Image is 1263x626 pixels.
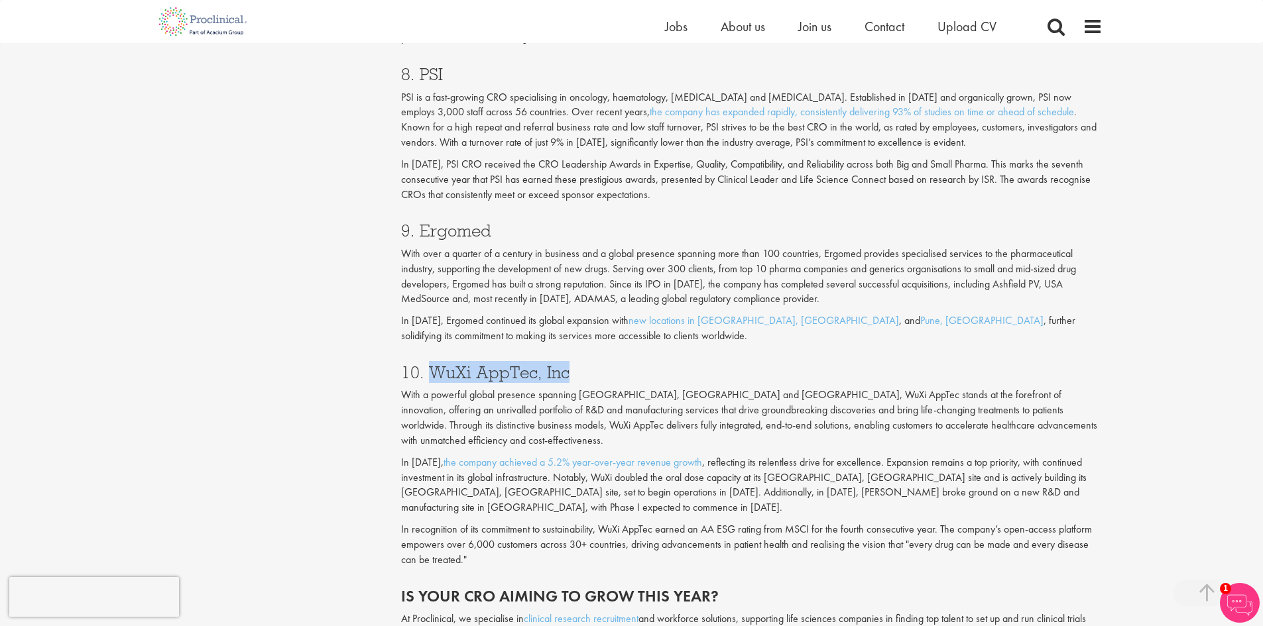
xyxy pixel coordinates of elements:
[798,18,831,35] a: Join us
[444,455,702,469] a: the company achieved a 5.2% year-over-year revenue growth
[9,577,179,617] iframe: reCAPTCHA
[401,66,1103,83] h3: 8. PSI
[401,313,1103,344] p: In [DATE], Ergomed continued its global expansion with , and , further solidifying its commitment...
[401,388,1103,448] p: With a powerful global presence spanning [GEOGRAPHIC_DATA], [GEOGRAPHIC_DATA] and [GEOGRAPHIC_DAT...
[721,18,765,35] a: About us
[401,246,1103,307] p: With over a quarter of a century in business and a global presence spanning more than 100 countri...
[401,157,1103,203] p: In [DATE], PSI CRO received the CRO Leadership Awards in Expertise, Quality, Compatibility, and R...
[1220,583,1231,594] span: 1
[401,222,1103,239] h3: 9. Ergomed
[650,105,1074,119] a: the company has expanded rapidly, consistently delivering 93% of studies on time or ahead of sche...
[665,18,688,35] a: Jobs
[524,611,638,625] a: clinical research recruitment
[1220,583,1260,623] img: Chatbot
[401,455,1103,515] p: In [DATE], , reflecting its relentless drive for excellence. Expansion remains a top priority, wi...
[920,313,1044,327] a: Pune, [GEOGRAPHIC_DATA]
[937,18,996,35] a: Upload CV
[401,588,1103,605] h2: Is your CRO aiming to grow this year?
[401,364,1103,381] h3: 10. WuXi AppTec, Inc
[865,18,904,35] a: Contact
[629,313,899,327] a: new locations in [GEOGRAPHIC_DATA], [GEOGRAPHIC_DATA]
[401,522,1103,568] p: In recognition of its commitment to sustainability, WuXi AppTec earned an AA ESG rating from MSCI...
[401,90,1103,150] p: PSI is a fast-growing CRO specialising in oncology, haematology, [MEDICAL_DATA] and [MEDICAL_DATA...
